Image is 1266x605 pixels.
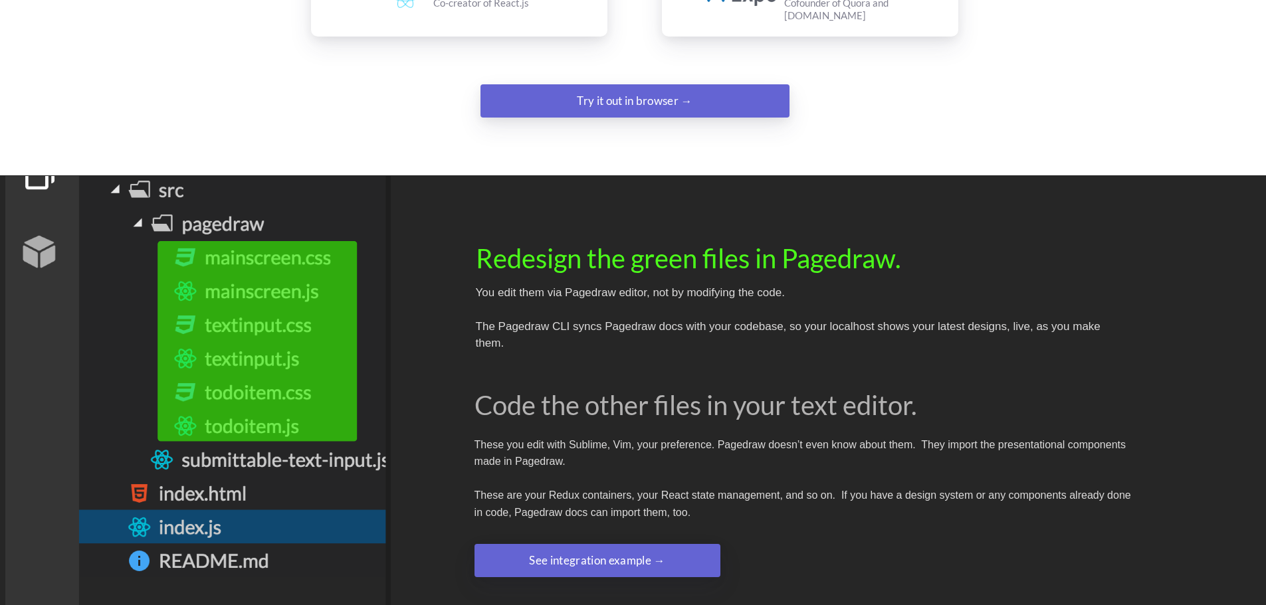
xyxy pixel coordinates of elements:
[476,243,1114,274] div: Redesign the green files in Pagedraw.
[475,436,1132,470] div: These you edit with Sublime, Vim, your preference. Pagedraw doesn’t even know about them. They im...
[476,318,1114,352] div: The Pagedraw CLI syncs Pagedraw docs with your codebase, so your localhost shows your latest desi...
[476,284,1114,302] div: You edit them via Pagedraw editor, not by modifying the code.
[475,487,1132,521] div: These are your Redux containers, your React state management, and so on. If you have a design sys...
[524,547,671,574] div: See integration example →
[480,84,790,118] a: Try it out in browser →
[475,544,720,577] a: See integration example →
[530,88,740,114] div: Try it out in browser →
[475,390,1112,420] div: Code the other files in your text editor.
